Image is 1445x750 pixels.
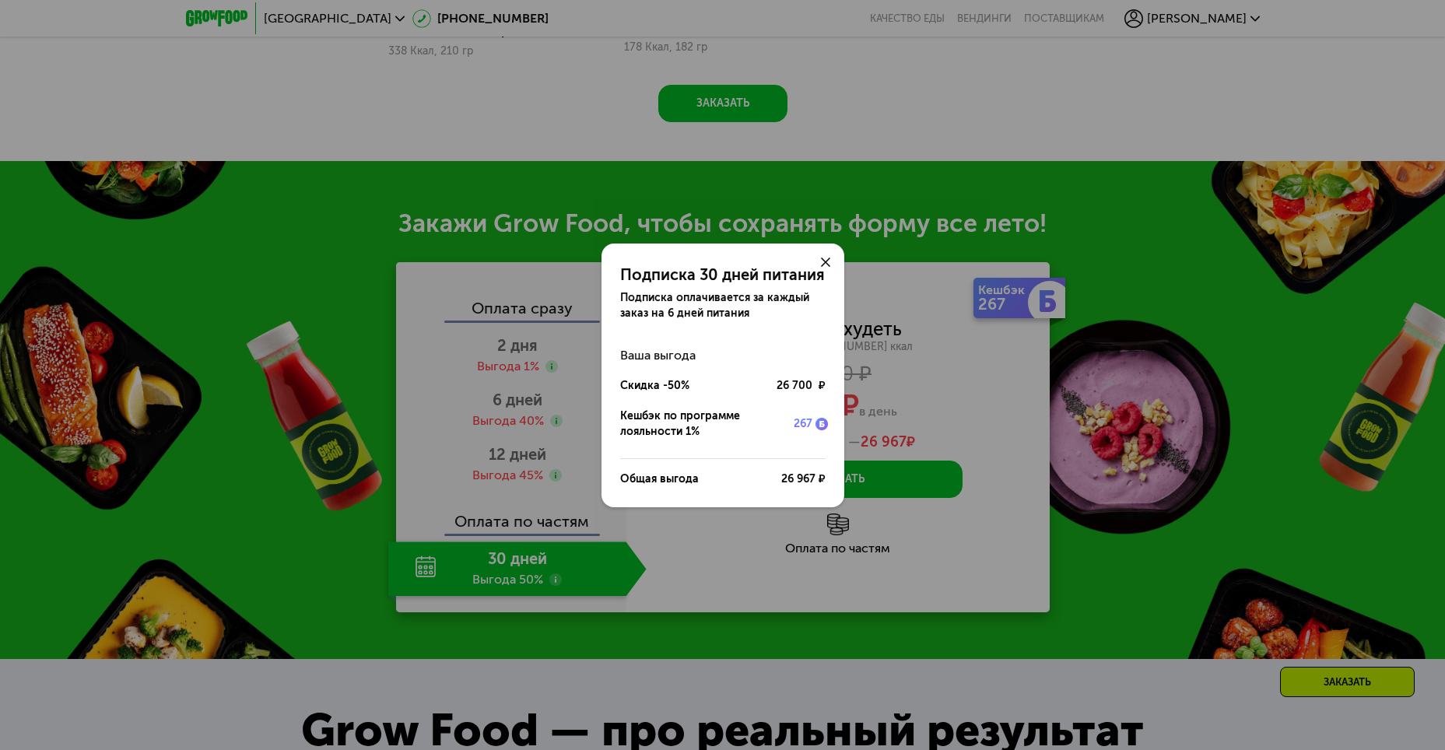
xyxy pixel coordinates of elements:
[777,378,826,394] div: 26 700
[794,416,812,432] div: 267
[620,471,699,487] div: Общая выгода
[815,418,828,430] img: 6xeK+bnrLZRvzRLey9cVV0aawxAWkhVmW4SzEOizXnv0wjBB+vEVbWRv4Gmd1xEAAAAASUVORK5CYII=
[620,265,826,284] div: Подписка 30 дней питания
[620,290,826,321] div: Подписка оплачивается за каждый заказ на 6 дней питания
[620,340,826,371] div: Ваша выгода
[819,378,826,394] span: ₽
[781,471,826,487] div: 26 967 ₽
[620,408,774,440] div: Кешбэк по программе лояльности 1%
[620,378,689,394] div: Скидка -50%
